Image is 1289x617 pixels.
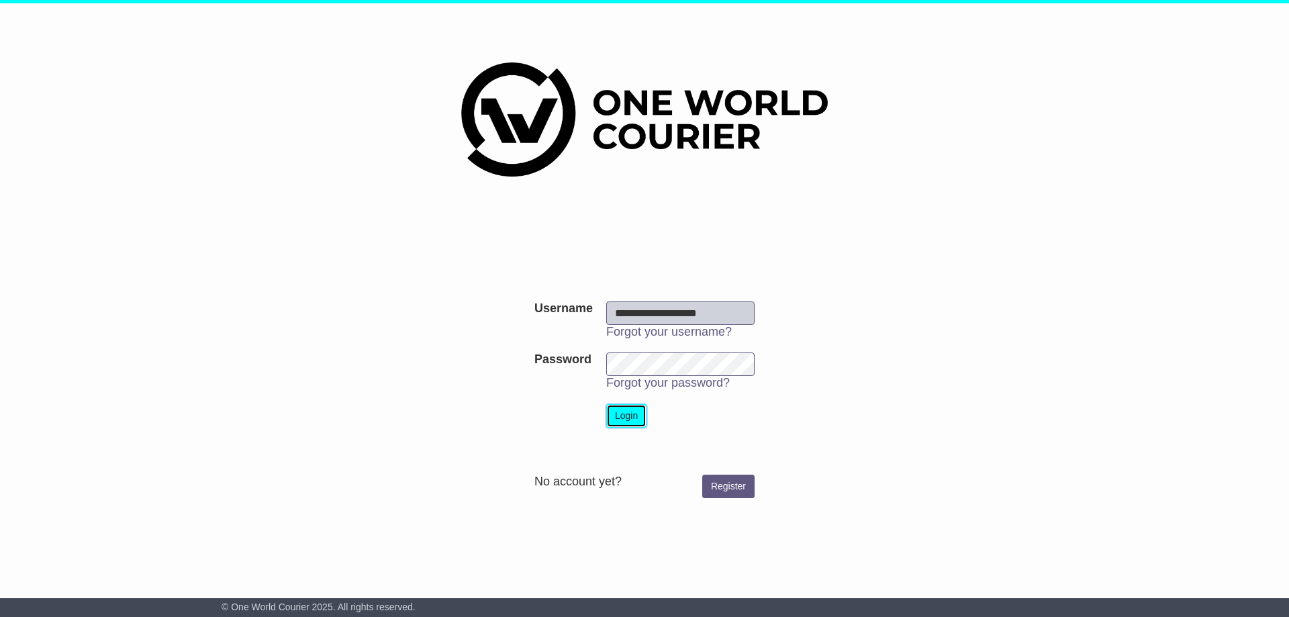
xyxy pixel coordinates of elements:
[606,404,647,428] button: Login
[606,325,732,338] a: Forgot your username?
[534,352,591,367] label: Password
[222,602,416,612] span: © One World Courier 2025. All rights reserved.
[534,475,755,489] div: No account yet?
[461,62,828,177] img: One World
[606,376,730,389] a: Forgot your password?
[702,475,755,498] a: Register
[534,301,593,316] label: Username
